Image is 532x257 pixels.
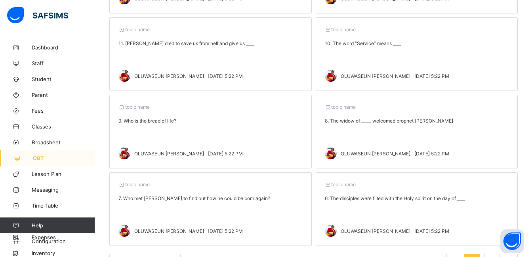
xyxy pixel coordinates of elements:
[32,123,95,130] span: Classes
[32,44,95,51] span: Dashboard
[32,139,95,146] span: Broadsheet
[341,228,410,234] span: OLUWASEUN [PERSON_NAME]
[32,60,95,66] span: Staff
[414,73,449,79] span: [DATE] 5:22 PM
[32,187,95,193] span: Messaging
[33,155,95,161] span: CBT
[325,104,356,110] span: topic name
[118,118,303,124] div: 9. Who is the bread of life?
[118,26,150,32] span: topic name
[32,222,95,229] span: Help
[208,228,243,234] span: [DATE] 5:22 PM
[32,92,95,98] span: Parent
[414,151,449,157] span: [DATE] 5:22 PM
[208,73,243,79] span: [DATE] 5:22 PM
[341,73,410,79] span: OLUWASEUN [PERSON_NAME]
[325,40,509,46] div: 10. The word “Service” means ____
[500,229,524,253] button: Open asap
[134,73,204,79] span: OLUWASEUN [PERSON_NAME]
[208,151,243,157] span: [DATE] 5:22 PM
[414,228,449,234] span: [DATE] 5:22 PM
[134,151,204,157] span: OLUWASEUN [PERSON_NAME]
[341,151,410,157] span: OLUWASEUN [PERSON_NAME]
[32,171,95,177] span: Lesson Plan
[118,181,150,187] span: topic name
[32,108,95,114] span: Fees
[325,26,356,32] span: topic name
[32,76,95,82] span: Student
[325,181,356,187] span: topic name
[325,195,509,201] div: 6. The disciples were filled with the Holy spirit on the day of ____
[118,40,303,46] div: 11. [PERSON_NAME] died to save us from hell and give us ____
[325,118,509,124] div: 8. The widow of _____ welcomed prophet [PERSON_NAME]
[7,7,68,24] img: safsims
[32,250,95,256] span: Inventory
[32,202,95,209] span: Time Table
[32,238,95,244] span: Configuration
[134,228,204,234] span: OLUWASEUN [PERSON_NAME]
[118,195,303,201] div: 7. Who met [PERSON_NAME] to find out how he could be born again?
[118,104,150,110] span: topic name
